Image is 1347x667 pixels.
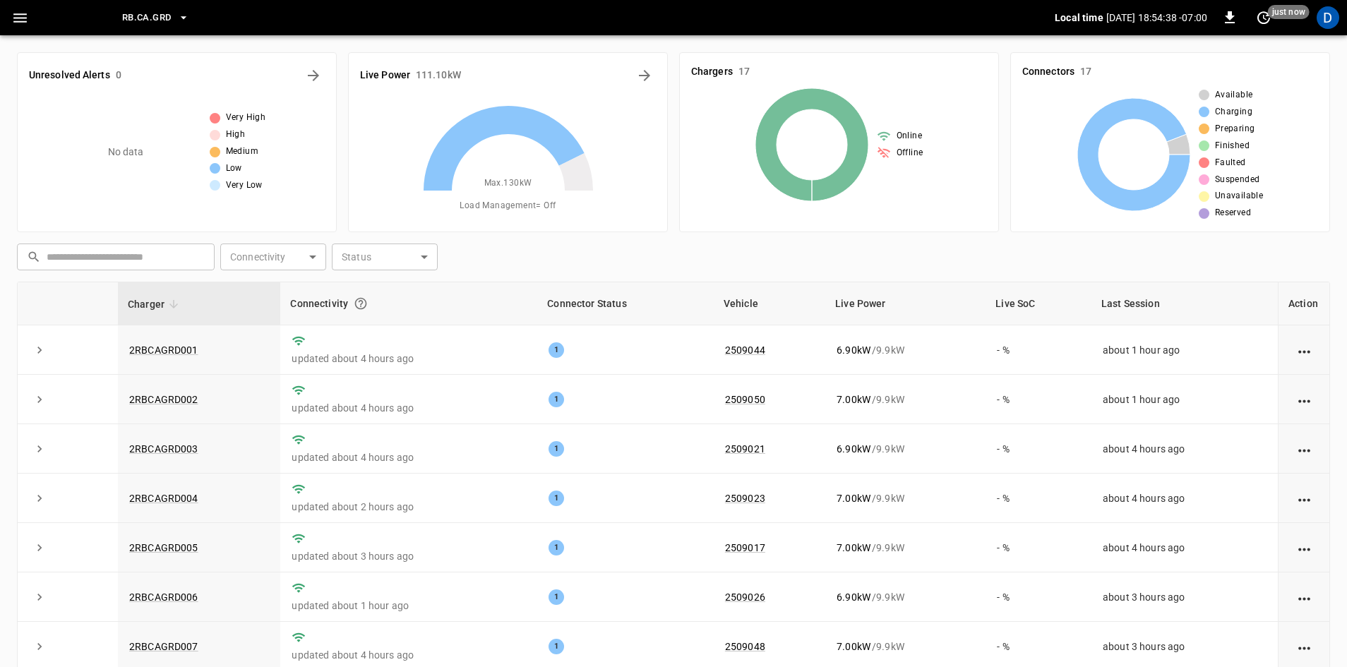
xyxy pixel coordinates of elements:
th: Live SoC [986,282,1091,325]
div: action cell options [1295,343,1313,357]
th: Last Session [1091,282,1278,325]
td: - % [986,325,1091,375]
th: Live Power [825,282,986,325]
span: Unavailable [1215,189,1263,203]
span: Max. 130 kW [484,176,532,191]
p: 7.00 kW [837,491,870,505]
a: 2509017 [725,542,765,553]
p: updated about 4 hours ago [292,648,526,662]
button: Energy Overview [633,64,656,87]
p: 7.00 kW [837,541,870,555]
h6: Connectors [1022,64,1074,80]
div: 1 [549,491,564,506]
span: Reserved [1215,206,1251,220]
p: Local time [1055,11,1103,25]
h6: 0 [116,68,121,83]
a: 2RBCAGRD006 [129,591,198,603]
a: 2RBCAGRD001 [129,344,198,356]
a: 2509044 [725,344,765,356]
h6: Live Power [360,68,410,83]
p: 6.90 kW [837,442,870,456]
span: Charger [128,296,183,313]
div: action cell options [1295,639,1313,654]
div: action cell options [1295,541,1313,555]
button: expand row [29,587,50,608]
p: No data [108,145,144,160]
span: High [226,128,246,142]
td: about 3 hours ago [1091,572,1278,622]
td: - % [986,572,1091,622]
th: Action [1278,282,1329,325]
div: / 9.9 kW [837,639,974,654]
h6: 17 [738,64,750,80]
button: set refresh interval [1252,6,1275,29]
a: 2509048 [725,641,765,652]
a: 2509026 [725,591,765,603]
div: action cell options [1295,491,1313,505]
td: - % [986,474,1091,523]
div: 1 [549,441,564,457]
td: about 4 hours ago [1091,523,1278,572]
div: / 9.9 kW [837,442,974,456]
td: about 1 hour ago [1091,375,1278,424]
td: - % [986,523,1091,572]
span: Load Management = Off [460,199,556,213]
p: 6.90 kW [837,343,870,357]
td: about 1 hour ago [1091,325,1278,375]
div: 1 [549,392,564,407]
th: Vehicle [714,282,825,325]
div: Connectivity [290,291,527,316]
h6: Chargers [691,64,733,80]
p: 7.00 kW [837,392,870,407]
p: updated about 4 hours ago [292,450,526,464]
a: 2RBCAGRD005 [129,542,198,553]
a: 2RBCAGRD003 [129,443,198,455]
div: profile-icon [1317,6,1339,29]
div: / 9.9 kW [837,590,974,604]
th: Connector Status [537,282,714,325]
p: [DATE] 18:54:38 -07:00 [1106,11,1207,25]
a: 2RBCAGRD002 [129,394,198,405]
span: Available [1215,88,1253,102]
td: - % [986,424,1091,474]
span: Very High [226,111,266,125]
button: expand row [29,488,50,509]
td: - % [986,375,1091,424]
button: RB.CA.GRD [116,4,195,32]
span: Charging [1215,105,1252,119]
a: 2RBCAGRD004 [129,493,198,504]
button: expand row [29,636,50,657]
button: expand row [29,537,50,558]
div: 1 [549,342,564,358]
div: 1 [549,639,564,654]
span: Faulted [1215,156,1246,170]
span: Finished [1215,139,1250,153]
a: 2509023 [725,493,765,504]
button: expand row [29,339,50,361]
a: 2509021 [725,443,765,455]
div: 1 [549,589,564,605]
div: / 9.9 kW [837,541,974,555]
span: Offline [897,146,923,160]
button: Connection between the charger and our software. [348,291,373,316]
div: 1 [549,540,564,555]
h6: Unresolved Alerts [29,68,110,83]
h6: 17 [1080,64,1091,80]
p: 6.90 kW [837,590,870,604]
p: updated about 4 hours ago [292,401,526,415]
p: updated about 3 hours ago [292,549,526,563]
div: / 9.9 kW [837,392,974,407]
div: action cell options [1295,442,1313,456]
div: / 9.9 kW [837,343,974,357]
a: 2RBCAGRD007 [129,641,198,652]
div: action cell options [1295,590,1313,604]
p: updated about 4 hours ago [292,351,526,366]
span: Suspended [1215,173,1260,187]
td: about 4 hours ago [1091,474,1278,523]
p: updated about 1 hour ago [292,599,526,613]
button: expand row [29,389,50,410]
h6: 111.10 kW [416,68,461,83]
button: expand row [29,438,50,459]
div: / 9.9 kW [837,491,974,505]
p: 7.00 kW [837,639,870,654]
